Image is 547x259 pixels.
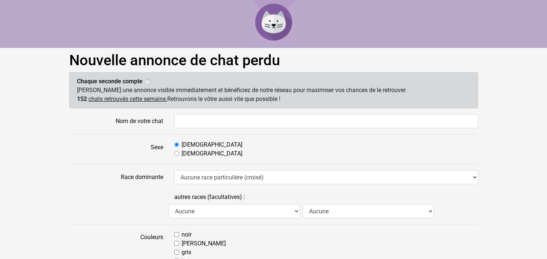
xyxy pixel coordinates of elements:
strong: Chaque seconde compte ⏱️ [77,78,151,85]
label: [PERSON_NAME] [182,239,226,248]
label: Nom de votre chat [64,114,169,128]
div: [PERSON_NAME] une annonce visible immédiatement et bénéficiez de notre réseau pour maximiser vos ... [69,72,478,108]
label: Sexe [64,140,169,158]
label: autres races (facultatives) : [174,190,245,204]
span: 152 [77,95,87,102]
label: gris [182,248,191,257]
label: [DEMOGRAPHIC_DATA] [182,140,242,149]
input: [DEMOGRAPHIC_DATA] [174,151,179,156]
h1: Nouvelle annonce de chat perdu [69,52,478,69]
label: [DEMOGRAPHIC_DATA] [182,149,242,158]
label: Race dominante [64,170,169,184]
input: [DEMOGRAPHIC_DATA] [174,142,179,147]
u: chats retrouvés cette semaine. [88,95,167,102]
label: noir [182,230,192,239]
